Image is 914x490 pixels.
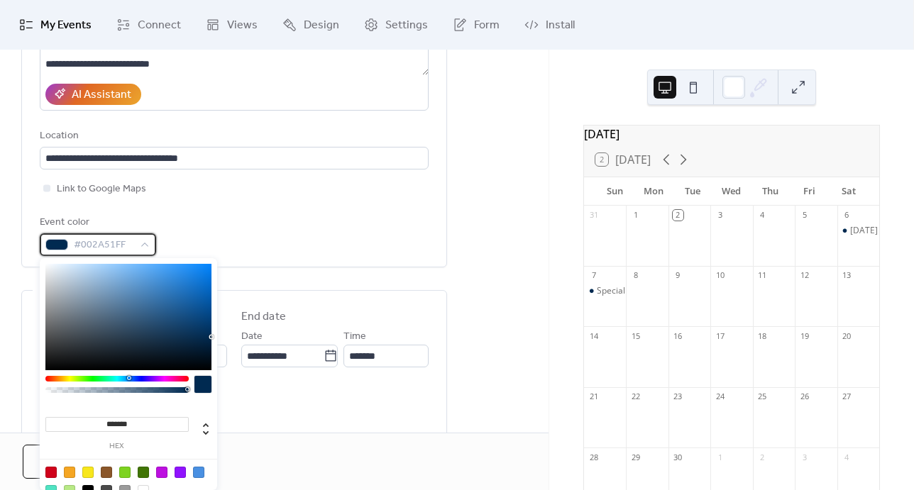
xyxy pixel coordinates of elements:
div: #8B572A [101,467,112,478]
span: Settings [385,17,428,34]
div: 28 [588,452,599,462]
div: 25 [757,391,768,402]
div: 10 [715,270,725,281]
div: 15 [630,330,641,341]
div: 6 [842,210,852,221]
div: Location [40,128,426,145]
span: Date [241,328,263,345]
div: #F5A623 [64,467,75,478]
div: [DATE] [584,126,879,143]
div: 16 [673,330,683,341]
span: Time [343,328,366,345]
div: 17 [715,330,725,341]
div: 29 [630,452,641,462]
div: #D0021B [45,467,57,478]
a: Design [272,6,350,44]
span: Views [227,17,258,34]
div: End date [241,308,286,325]
div: 4 [842,452,852,462]
span: Install [546,17,575,34]
div: 19 [799,330,810,341]
div: 2 [673,210,683,221]
div: 18 [757,330,768,341]
div: 3 [715,210,725,221]
div: Thu [751,177,790,206]
a: Connect [106,6,192,44]
div: 31 [588,210,599,221]
div: Special Sunday Tasting with Domain Divio [584,285,626,297]
div: #F8E71C [82,467,94,478]
div: #7ED321 [119,467,131,478]
div: AI Assistant [72,87,131,104]
div: 9 [673,270,683,281]
div: 13 [842,270,852,281]
div: 30 [673,452,683,462]
span: Connect [138,17,181,34]
div: Fri [790,177,829,206]
div: Special [DATE] Tasting with Domain Divio [597,285,760,297]
label: hex [45,442,189,450]
span: #002A51FF [74,237,133,254]
div: #BD10E0 [156,467,167,478]
a: Form [442,6,510,44]
div: 11 [757,270,768,281]
div: Saturday Wine Tasting: Super Tuscan vs Bordeaux Blends [837,225,879,237]
div: 4 [757,210,768,221]
div: 26 [799,391,810,402]
div: Event color [40,214,153,231]
div: 20 [842,330,852,341]
div: 5 [799,210,810,221]
div: 23 [673,391,683,402]
a: Views [195,6,268,44]
a: Install [514,6,585,44]
a: Settings [353,6,439,44]
div: Wed [712,177,751,206]
div: 22 [630,391,641,402]
div: Sat [829,177,868,206]
div: #417505 [138,467,149,478]
span: Link to Google Maps [57,181,146,198]
div: Tue [673,177,712,206]
div: 27 [842,391,852,402]
span: My Events [40,17,92,34]
div: 8 [630,270,641,281]
span: Form [474,17,500,34]
button: AI Assistant [45,84,141,105]
div: 14 [588,330,599,341]
span: Design [304,17,339,34]
div: 12 [799,270,810,281]
div: 1 [715,452,725,462]
div: 21 [588,391,599,402]
div: #4A90E2 [193,467,204,478]
div: #9013FE [175,467,186,478]
div: 24 [715,391,725,402]
div: Mon [634,177,673,206]
div: 7 [588,270,599,281]
div: 2 [757,452,768,462]
div: 1 [630,210,641,221]
div: 3 [799,452,810,462]
a: My Events [9,6,102,44]
button: Cancel [23,445,116,479]
div: Sun [595,177,634,206]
